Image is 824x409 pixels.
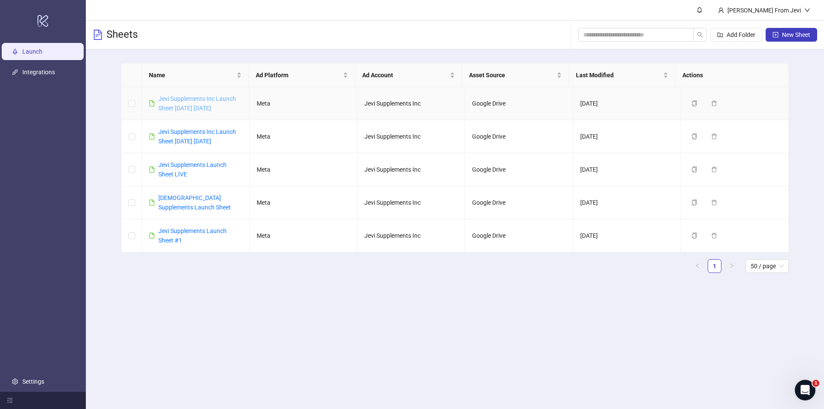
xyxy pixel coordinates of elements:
[766,28,817,42] button: New Sheet
[158,194,231,211] a: [DEMOGRAPHIC_DATA] Supplements Launch Sheet
[357,153,465,186] td: Jevi Supplements Inc
[573,219,681,252] td: [DATE]
[573,120,681,153] td: [DATE]
[362,70,448,80] span: Ad Account
[782,31,810,38] span: New Sheet
[711,167,717,173] span: delete
[357,120,465,153] td: Jevi Supplements Inc
[691,167,697,173] span: copy
[465,87,573,120] td: Google Drive
[22,69,55,76] a: Integrations
[158,95,236,112] a: Jevi Supplements Inc Launch Sheet [DATE] [DATE]
[711,233,717,239] span: delete
[469,70,555,80] span: Asset Source
[158,161,227,178] a: Jevi Supplements Launch Sheet LIVE
[691,133,697,139] span: copy
[249,64,356,87] th: Ad Platform
[465,153,573,186] td: Google Drive
[697,7,703,13] span: bell
[93,30,103,40] span: file-text
[717,32,723,38] span: folder-add
[149,167,155,173] span: file
[695,263,700,268] span: left
[357,87,465,120] td: Jevi Supplements Inc
[355,64,462,87] th: Ad Account
[708,259,721,273] li: 1
[725,259,739,273] li: Next Page
[158,227,227,244] a: Jevi Supplements Launch Sheet #1
[710,28,762,42] button: Add Folder
[357,186,465,219] td: Jevi Supplements Inc
[256,70,342,80] span: Ad Platform
[691,100,697,106] span: copy
[691,200,697,206] span: copy
[725,259,739,273] button: right
[576,70,662,80] span: Last Modified
[751,260,784,273] span: 50 / page
[724,6,804,15] div: [PERSON_NAME] From Jevi
[573,87,681,120] td: [DATE]
[708,260,721,273] a: 1
[795,380,815,400] iframe: Intercom live chat
[250,87,357,120] td: Meta
[729,263,734,268] span: right
[149,200,155,206] span: file
[357,219,465,252] td: Jevi Supplements Inc
[718,7,724,13] span: user
[711,200,717,206] span: delete
[465,219,573,252] td: Google Drive
[676,64,782,87] th: Actions
[727,31,755,38] span: Add Folder
[149,70,235,80] span: Name
[465,186,573,219] td: Google Drive
[697,32,703,38] span: search
[7,397,13,403] span: menu-fold
[462,64,569,87] th: Asset Source
[772,32,779,38] span: plus-square
[250,153,357,186] td: Meta
[711,133,717,139] span: delete
[149,233,155,239] span: file
[22,378,44,385] a: Settings
[106,28,138,42] h3: Sheets
[691,233,697,239] span: copy
[691,259,704,273] li: Previous Page
[573,186,681,219] td: [DATE]
[691,259,704,273] button: left
[569,64,676,87] th: Last Modified
[250,186,357,219] td: Meta
[465,120,573,153] td: Google Drive
[142,64,249,87] th: Name
[158,128,236,145] a: Jevi Supplements Inc Launch Sheet [DATE] [DATE]
[812,380,819,387] span: 1
[804,7,810,13] span: down
[149,133,155,139] span: file
[745,259,789,273] div: Page Size
[22,48,42,55] a: Launch
[250,219,357,252] td: Meta
[250,120,357,153] td: Meta
[711,100,717,106] span: delete
[573,153,681,186] td: [DATE]
[149,100,155,106] span: file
